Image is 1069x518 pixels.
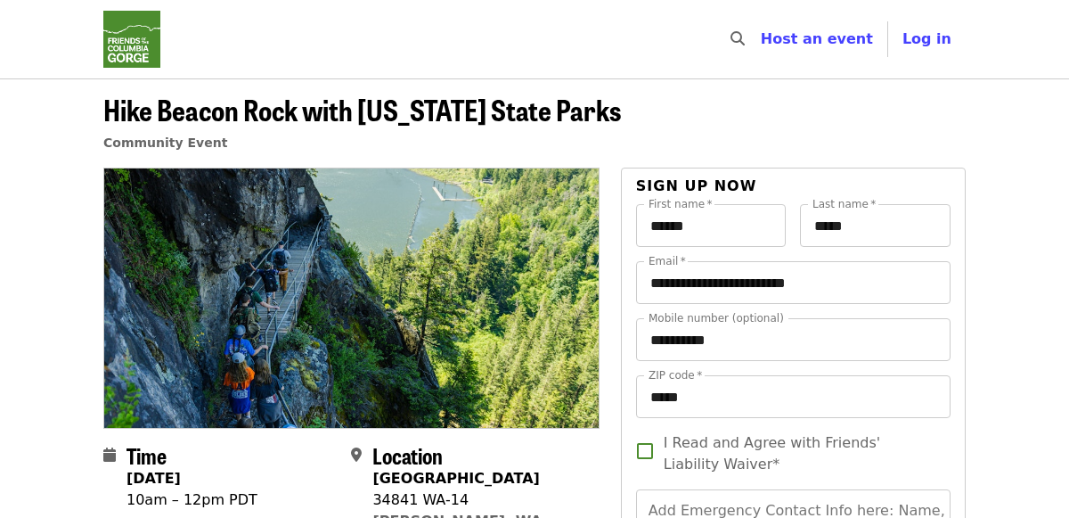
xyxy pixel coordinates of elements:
[636,375,951,418] input: ZIP code
[103,136,227,150] a: Community Event
[649,199,713,210] label: First name
[636,204,787,247] input: First name
[104,169,599,427] img: Hike Beacon Rock with Washington State Parks organized by Friends Of The Columbia Gorge
[103,447,116,464] i: calendar icon
[664,432,936,475] span: I Read and Agree with Friends' Liability Waiver*
[800,204,951,247] input: Last name
[888,21,966,57] button: Log in
[649,256,686,267] label: Email
[649,370,702,381] label: ZIP code
[126,440,167,471] span: Time
[730,30,745,47] i: search icon
[755,18,770,61] input: Search
[761,30,873,47] a: Host an event
[636,177,757,194] span: Sign up now
[649,313,784,324] label: Mobile number (optional)
[351,447,362,464] i: map-marker-alt icon
[126,470,181,487] strong: [DATE]
[372,440,443,471] span: Location
[636,261,951,304] input: Email
[103,11,160,68] img: Friends Of The Columbia Gorge - Home
[636,318,951,361] input: Mobile number (optional)
[126,489,257,511] div: 10am – 12pm PDT
[372,489,584,511] div: 34841 WA-14
[372,470,539,487] strong: [GEOGRAPHIC_DATA]
[812,199,876,210] label: Last name
[103,88,621,130] span: Hike Beacon Rock with [US_STATE] State Parks
[902,30,951,47] span: Log in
